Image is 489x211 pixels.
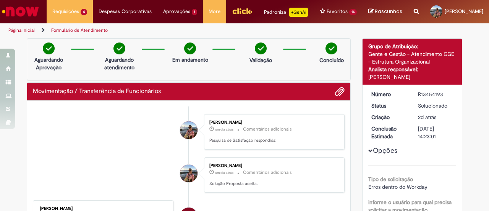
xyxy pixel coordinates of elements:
[368,65,457,73] div: Analista responsável:
[209,164,337,168] div: [PERSON_NAME]
[375,8,402,15] span: Rascunhos
[249,56,272,64] p: Validação
[289,8,308,17] p: +GenAi
[40,206,167,211] div: [PERSON_NAME]
[51,27,108,33] a: Formulário de Atendimento
[184,43,196,54] img: check-circle-green.png
[52,8,79,15] span: Requisições
[368,73,457,81] div: [PERSON_NAME]
[368,8,402,15] a: Rascunhos
[418,125,453,140] div: [DATE] 14:23:01
[255,43,267,54] img: check-circle-green.png
[33,88,161,95] h2: Movimentação / Transferência de Funcionários Histórico de tíquete
[243,169,292,176] small: Comentários adicionais
[366,90,413,98] dt: Número
[81,9,87,15] span: 4
[99,8,152,15] span: Despesas Corporativas
[209,181,337,187] p: Solução Proposta aceita.
[43,43,55,54] img: check-circle-green.png
[418,102,453,110] div: Solucionado
[366,125,413,140] dt: Conclusão Estimada
[319,56,344,64] p: Concluído
[445,8,483,15] span: [PERSON_NAME]
[1,4,40,19] img: ServiceNow
[192,9,198,15] span: 1
[368,50,457,65] div: Gente e Gestão - Atendimento GGE - Estrutura Organizacional
[368,176,413,183] b: Tipo de solicitação
[209,8,220,15] span: More
[172,56,208,64] p: Em andamento
[180,165,198,182] div: Gabriela Cerutti Ferreira
[418,113,453,121] div: 27/08/2025 18:42:09
[325,43,337,54] img: check-circle-green.png
[113,43,125,54] img: check-circle-green.png
[418,114,436,121] span: 2d atrás
[215,170,233,175] time: 28/08/2025 13:14:02
[368,43,457,50] div: Grupo de Atribuição:
[215,127,233,132] time: 28/08/2025 13:14:35
[327,8,348,15] span: Favoritos
[418,90,453,98] div: R13454193
[264,8,308,17] div: Padroniza
[209,137,337,144] p: Pesquisa de Satisfação respondida!
[232,5,253,17] img: click_logo_yellow_360x200.png
[335,87,345,97] button: Adicionar anexos
[215,127,233,132] span: um dia atrás
[349,9,357,15] span: 14
[30,56,67,71] p: Aguardando Aprovação
[101,56,138,71] p: Aguardando atendimento
[209,120,337,125] div: [PERSON_NAME]
[6,23,320,38] ul: Trilhas de página
[366,113,413,121] dt: Criação
[243,126,292,132] small: Comentários adicionais
[368,183,427,190] span: Erros dentro do Workday
[163,8,190,15] span: Aprovações
[8,27,35,33] a: Página inicial
[215,170,233,175] span: um dia atrás
[180,121,198,139] div: Gabriela Cerutti Ferreira
[366,102,413,110] dt: Status
[418,114,436,121] time: 27/08/2025 18:42:09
